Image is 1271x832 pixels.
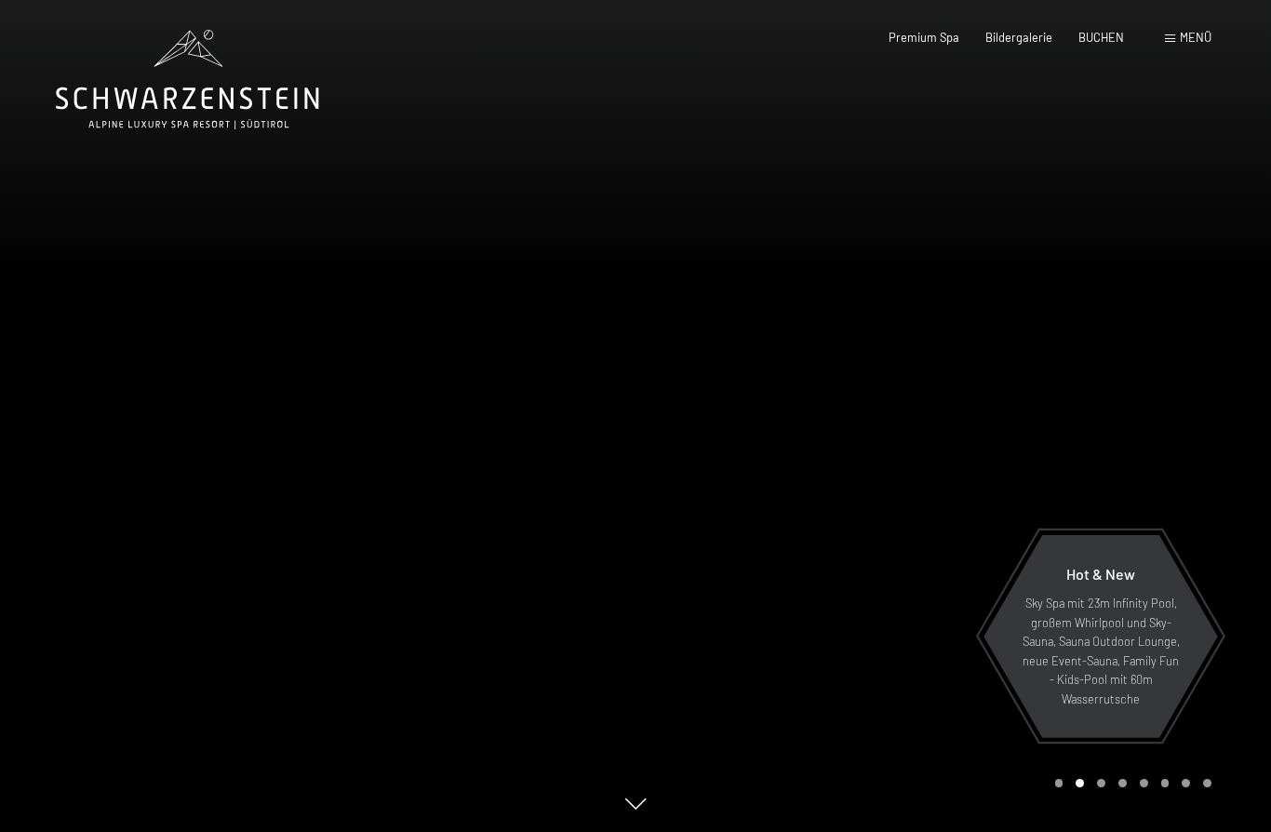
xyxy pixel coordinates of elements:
div: Carousel Page 2 (Current Slide) [1076,779,1084,787]
span: Menü [1180,30,1211,45]
span: Hot & New [1066,565,1135,583]
a: BUCHEN [1078,30,1124,45]
div: Carousel Page 5 [1140,779,1148,787]
div: Carousel Pagination [1049,779,1211,787]
a: Bildergalerie [985,30,1052,45]
div: Carousel Page 8 [1203,779,1211,787]
p: Sky Spa mit 23m Infinity Pool, großem Whirlpool und Sky-Sauna, Sauna Outdoor Lounge, neue Event-S... [1020,594,1182,708]
div: Carousel Page 3 [1097,779,1105,787]
div: Carousel Page 1 [1055,779,1064,787]
div: Carousel Page 7 [1182,779,1190,787]
a: Hot & New Sky Spa mit 23m Infinity Pool, großem Whirlpool und Sky-Sauna, Sauna Outdoor Lounge, ne... [983,534,1219,739]
div: Carousel Page 4 [1118,779,1127,787]
a: Premium Spa [889,30,959,45]
div: Carousel Page 6 [1161,779,1170,787]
